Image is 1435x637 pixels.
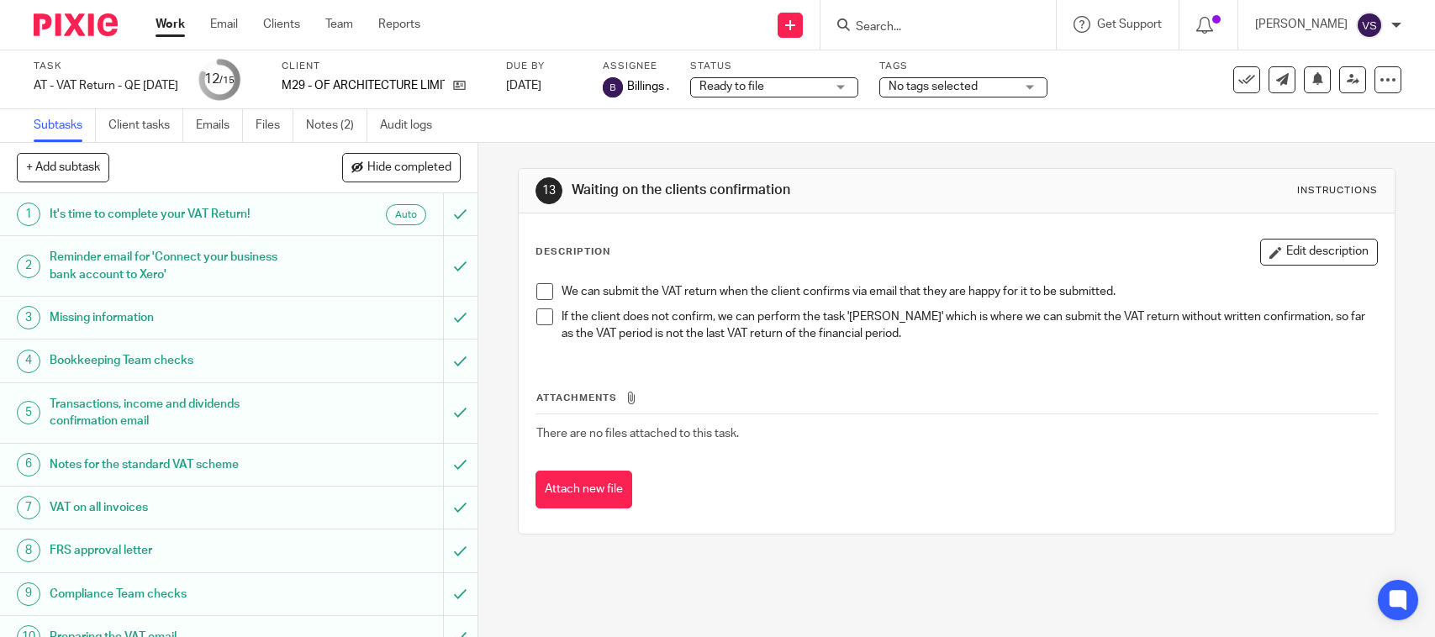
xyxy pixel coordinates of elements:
[603,60,669,73] label: Assignee
[536,393,617,403] span: Attachments
[50,202,301,227] h1: It's time to complete your VAT Return!
[50,495,301,520] h1: VAT on all invoices
[50,538,301,563] h1: FRS approval letter
[50,582,301,607] h1: Compliance Team checks
[386,204,426,225] div: Auto
[17,539,40,562] div: 8
[34,109,96,142] a: Subtasks
[219,76,235,85] small: /15
[17,306,40,329] div: 3
[204,70,235,89] div: 12
[17,153,109,182] button: + Add subtask
[535,245,610,259] p: Description
[34,77,178,94] div: AT - VAT Return - QE 31-08-2025
[572,182,993,199] h1: Waiting on the clients confirmation
[380,109,445,142] a: Audit logs
[342,153,461,182] button: Hide completed
[367,161,451,175] span: Hide completed
[627,78,669,95] span: Billings .
[50,245,301,287] h1: Reminder email for 'Connect your business bank account to Xero'
[17,255,40,278] div: 2
[879,60,1047,73] label: Tags
[506,60,582,73] label: Due by
[282,60,485,73] label: Client
[282,77,445,94] p: M29 - OF ARCHITECTURE LIMITED
[535,471,632,508] button: Attach new file
[50,305,301,330] h1: Missing information
[108,109,183,142] a: Client tasks
[256,109,293,142] a: Files
[17,582,40,606] div: 9
[17,350,40,373] div: 4
[17,496,40,519] div: 7
[34,60,178,73] label: Task
[210,16,238,33] a: Email
[196,109,243,142] a: Emails
[50,392,301,434] h1: Transactions, income and dividends confirmation email
[17,453,40,476] div: 6
[603,77,623,97] img: svg%3E
[34,77,178,94] div: AT - VAT Return - QE [DATE]
[34,13,118,36] img: Pixie
[506,80,541,92] span: [DATE]
[17,401,40,424] div: 5
[536,428,739,440] span: There are no files attached to this task.
[156,16,185,33] a: Work
[306,109,367,142] a: Notes (2)
[17,203,40,226] div: 1
[690,60,858,73] label: Status
[50,348,301,373] h1: Bookkeeping Team checks
[854,20,1005,35] input: Search
[325,16,353,33] a: Team
[535,177,562,204] div: 13
[1260,239,1378,266] button: Edit description
[562,283,1376,300] p: We can submit the VAT return when the client confirms via email that they are happy for it to be ...
[263,16,300,33] a: Clients
[1255,16,1348,33] p: [PERSON_NAME]
[1097,18,1162,30] span: Get Support
[889,81,978,92] span: No tags selected
[699,81,764,92] span: Ready to file
[378,16,420,33] a: Reports
[1297,184,1378,197] div: Instructions
[562,308,1376,343] p: If the client does not confirm, we can perform the task '[PERSON_NAME]' which is where we can sub...
[50,452,301,477] h1: Notes for the standard VAT scheme
[1356,12,1383,39] img: svg%3E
